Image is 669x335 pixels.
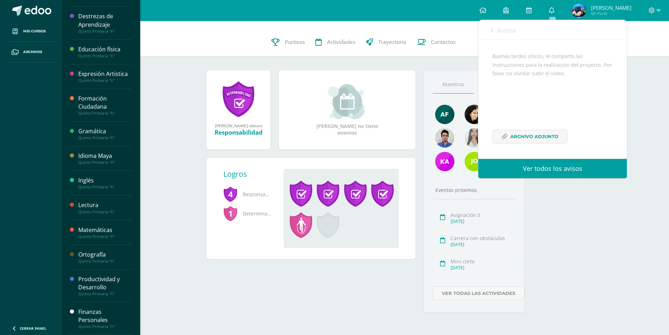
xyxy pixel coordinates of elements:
[78,275,132,296] a: Productividad y DesarrolloQuinto Primaria "A"
[78,308,132,324] div: Finanzas Personales
[478,159,627,178] a: Ver todos los avisos
[78,210,132,214] div: Quinto Primaria "A"
[223,169,278,179] div: Logros
[78,127,132,135] div: Gramática
[78,70,132,78] div: Expresión Artistica
[78,234,132,239] div: Quinto Primaria "A"
[327,38,355,46] span: Actividades
[412,28,461,56] a: Contactos
[451,265,513,271] div: [DATE]
[78,185,132,189] div: Quinto Primaria "A"
[431,38,455,46] span: Contactos
[572,4,586,18] img: d439fe9a19e8a77d6f0546b000a980b9.png
[312,84,382,136] div: [PERSON_NAME] no tiene eventos
[378,38,406,46] span: Trayectoria
[451,241,513,247] div: [DATE]
[451,258,513,265] div: Mini corto
[78,226,132,234] div: Matemáticas
[20,326,46,331] span: Cerrar panel
[492,52,613,152] div: Buenas tardes chicos, le comparto las instrucciones para la realización del proyecto. Por favor n...
[591,4,631,11] span: [PERSON_NAME]
[78,152,132,160] div: Idioma Maya
[78,251,132,264] a: OrtografíaQuinto Primaria "A"
[78,135,132,140] div: Quinto Primaria "A"
[78,78,132,83] div: Quinto Primaria "A"
[78,324,132,329] div: Quinto Primaria "U"
[435,105,454,124] img: d889210657d9de5f4725d9f6eeddb83d.png
[465,152,484,171] img: 6a7a54c56617c0b9e88ba47bf52c02d7.png
[433,76,474,94] a: Maestros
[78,251,132,259] div: Ortografía
[223,204,273,223] span: Determinación
[78,201,132,214] a: LecturaQuinto Primaria "A"
[78,70,132,83] a: Expresión ArtisticaQuinto Primaria "A"
[285,38,305,46] span: Punteos
[361,28,412,56] a: Trayectoria
[591,11,631,17] span: Mi Perfil
[223,185,273,204] span: Responsabilidad
[78,12,132,28] div: Destrezas de Aprendizaje
[78,111,132,116] div: Quinto Primaria "A"
[214,128,263,136] div: Responsabilidad
[465,105,484,124] img: 023cb5cc053389f6ba88328a33af1495.png
[78,226,132,239] a: MatemáticasQuinto Primaria "A"
[492,130,568,143] a: Archivo Adjunto
[78,12,132,33] a: Destrezas de AprendizajeQuinto Primaria "A"
[78,160,132,165] div: Quinto Primaria "A"
[78,45,132,58] a: Educación físicaQuinto Primaria "A"
[78,127,132,140] a: GramáticaQuinto Primaria "A"
[433,286,524,300] a: Ver todas las actividades
[214,123,263,128] div: [PERSON_NAME] obtuvo
[510,130,558,143] span: Archivo Adjunto
[497,26,516,34] span: Avisos
[474,76,516,94] a: Compañeros
[78,308,132,329] a: Finanzas PersonalesQuinto Primaria "U"
[223,186,237,202] span: 4
[78,29,132,34] div: Quinto Primaria "A"
[78,201,132,209] div: Lectura
[78,259,132,264] div: Quinto Primaria "A"
[328,84,366,119] img: event_small.png
[435,128,454,148] img: 2dffed587003e0fc8d85a787cd9a4a0a.png
[78,176,132,189] a: InglésQuinto Primaria "A"
[78,95,132,111] div: Formación Ciudadana
[451,218,513,224] div: [DATE]
[78,275,132,291] div: Productividad y Desarrollo
[78,291,132,296] div: Quinto Primaria "A"
[435,152,454,171] img: 57a22e3baad8e3e20f6388c0a987e578.png
[78,53,132,58] div: Quinto Primaria "A"
[223,205,237,221] span: 1
[23,49,42,55] span: Archivos
[78,45,132,53] div: Educación física
[78,152,132,165] a: Idioma MayaQuinto Primaria "A"
[465,128,484,148] img: 89b8134b441e3ccffbad0da349c2d128.png
[451,235,513,241] div: Carrera con obstáculos
[6,42,56,63] a: Archivos
[6,21,56,42] a: Mis cursos
[266,28,310,56] a: Punteos
[78,95,132,116] a: Formación CiudadanaQuinto Primaria "A"
[23,28,46,34] span: Mis cursos
[433,187,516,193] div: Eventos próximos
[451,212,513,218] div: Asignación 5
[310,28,361,56] a: Actividades
[78,176,132,185] div: Inglés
